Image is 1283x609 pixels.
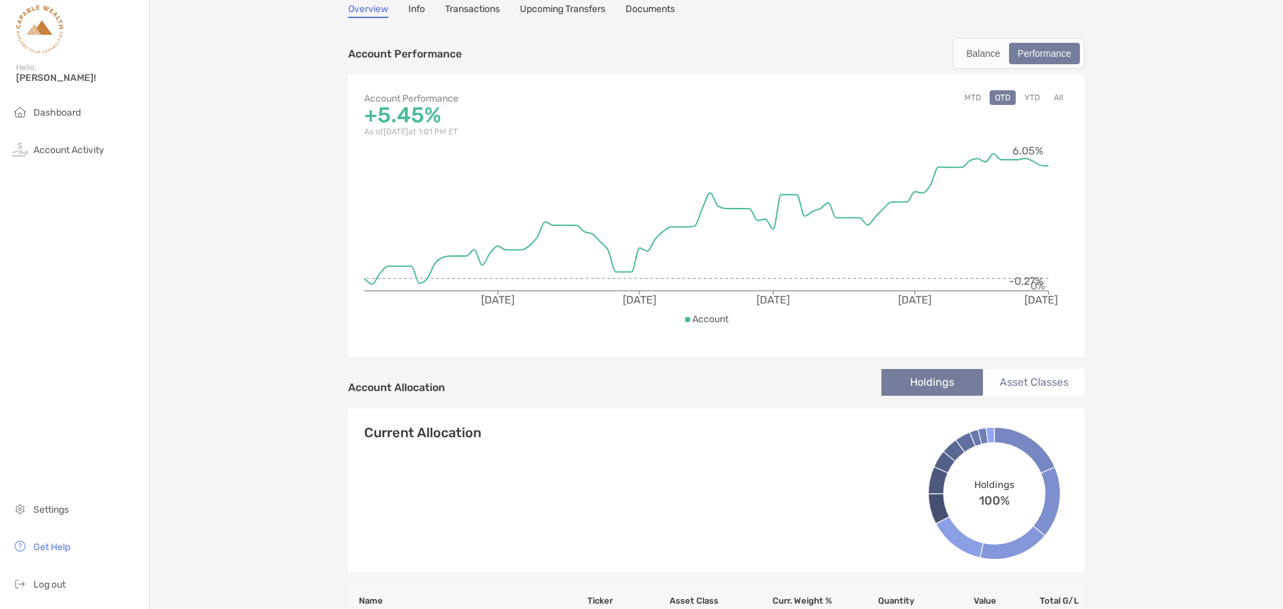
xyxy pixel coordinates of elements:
button: All [1048,90,1068,105]
li: Holdings [881,369,983,396]
p: +5.45% [364,107,716,124]
span: Dashboard [33,107,81,118]
span: Account Activity [33,144,104,156]
a: Documents [625,3,675,18]
tspan: 0% [1030,279,1045,292]
img: activity icon [12,141,28,157]
h4: Current Allocation [364,424,481,441]
tspan: [DATE] [898,293,932,306]
tspan: [DATE] [1024,293,1058,306]
button: MTD [959,90,986,105]
img: settings icon [12,501,28,517]
div: Balance [959,44,1008,63]
img: logout icon [12,576,28,592]
span: Settings [33,504,69,515]
a: Upcoming Transfers [520,3,605,18]
div: Performance [1010,44,1079,63]
span: [PERSON_NAME]! [16,72,141,84]
img: household icon [12,104,28,120]
p: Account [692,311,728,328]
img: Zoe Logo [16,5,63,53]
p: Account Performance [364,90,716,107]
tspan: [DATE] [481,293,515,306]
p: As of [DATE] at 1:01 PM ET [364,124,716,140]
tspan: -0.27% [1009,275,1043,287]
a: Transactions [445,3,500,18]
span: Get Help [33,541,70,553]
h4: Account Allocation [348,381,445,394]
tspan: 6.05% [1012,144,1043,157]
img: get-help icon [12,538,28,554]
li: Asset Classes [983,369,1085,396]
tspan: [DATE] [623,293,656,306]
button: QTD [990,90,1016,105]
a: Info [408,3,425,18]
span: Log out [33,579,65,590]
span: Holdings [974,479,1014,490]
a: Overview [348,3,388,18]
p: Account Performance [348,45,462,62]
div: segmented control [953,38,1085,69]
span: 100% [979,490,1010,507]
button: YTD [1019,90,1045,105]
tspan: [DATE] [756,293,790,306]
